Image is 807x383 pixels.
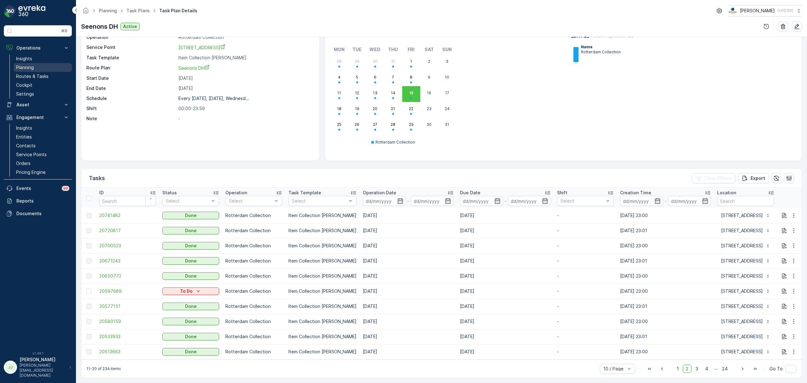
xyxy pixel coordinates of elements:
td: [DATE] 23:00 [617,268,714,284]
span: 1 [674,365,682,373]
button: August 27, 2025 [366,118,384,133]
p: Entities [16,134,32,140]
p: ( +02:00 ) [777,8,793,13]
p: Engagement [16,114,59,121]
span: 3 [693,365,701,373]
p: Rotterdam Collection [178,34,313,40]
td: Item Collection [PERSON_NAME] [285,299,360,314]
p: Contacts [16,143,36,149]
p: Orders [16,160,31,167]
a: Orders [14,159,72,168]
td: [DATE] [457,253,554,268]
p: [STREET_ADDRESS] [721,258,763,264]
abbr: August 16, 2025 [427,91,431,95]
td: [DATE] [457,284,554,299]
span: 24 [719,365,731,373]
img: basis-logo_rgb2x.png [728,7,737,14]
abbr: July 28, 2025 [337,59,341,64]
p: ⌘B [61,28,67,33]
span: [STREET_ADDRESS] [178,45,225,50]
div: JJ [5,362,15,372]
p: Active [123,23,137,30]
a: 20577151 [99,303,156,309]
td: - [554,223,617,238]
button: August 8, 2025 [402,70,420,86]
td: [DATE] [360,344,457,359]
button: [STREET_ADDRESS] [717,271,774,281]
a: 20720817 [99,227,156,234]
abbr: August 6, 2025 [374,75,376,80]
a: Homepage [82,9,89,15]
p: [STREET_ADDRESS] [721,333,763,340]
a: Settings [14,90,72,98]
a: Reports [4,195,72,207]
td: [DATE] [360,284,457,299]
td: Rotterdam Collection [222,329,285,344]
td: Rotterdam Collection [222,344,285,359]
button: August 14, 2025 [384,86,402,102]
button: August 4, 2025 [330,70,348,86]
td: [DATE] [457,299,554,314]
button: JJ[PERSON_NAME][PERSON_NAME][EMAIL_ADDRESS][DOMAIN_NAME] [4,356,72,378]
td: - [554,268,617,284]
p: Name [581,44,621,50]
td: - [554,329,617,344]
td: Rotterdam Collection [222,223,285,238]
a: Task Plans [126,8,150,13]
input: dd/mm/yyyy [620,196,663,206]
td: [DATE] 23:01 [617,253,714,268]
button: August 21, 2025 [384,102,402,118]
p: [PERSON_NAME][EMAIL_ADDRESS][DOMAIN_NAME] [20,363,66,378]
a: 20671243 [99,258,156,264]
p: Planning [16,64,34,71]
p: [DATE] [178,85,313,91]
span: 20533933 [99,333,156,340]
button: Operations [4,42,72,54]
abbr: August 20, 2025 [373,106,377,111]
abbr: August 8, 2025 [410,75,412,80]
abbr: August 13, 2025 [373,91,377,95]
p: Every [DATE], [DATE], Wednesd... [178,96,249,101]
span: Task Plan Details [158,8,199,14]
a: 20513663 [99,349,156,355]
a: Routes & Tasks [14,72,72,81]
p: Done [185,212,197,219]
button: August 17, 2025 [438,86,456,102]
input: dd/mm/yyyy [363,196,406,206]
td: Item Collection [PERSON_NAME] [285,284,360,299]
abbr: August 1, 2025 [410,59,412,64]
p: Done [185,243,197,249]
abbr: August 25, 2025 [337,122,341,127]
p: - [665,197,667,205]
button: [STREET_ADDRESS] [717,226,774,236]
td: [DATE] [360,329,457,344]
span: 20700523 [99,243,156,249]
p: Service Point [86,44,176,51]
input: Search [717,196,774,206]
td: [DATE] 23:00 [617,344,714,359]
abbr: August 29, 2025 [409,122,414,127]
p: Rotterdam Collection [581,50,621,55]
span: 20650772 [99,273,156,279]
input: dd/mm/yyyy [460,196,503,206]
td: - [554,344,617,359]
button: August 30, 2025 [420,118,438,133]
abbr: August 3, 2025 [446,59,448,64]
p: Done [185,318,197,325]
td: [DATE] [457,268,554,284]
a: 20741482 [99,212,156,219]
abbr: July 31, 2025 [391,59,395,64]
button: August 15, 2025 [402,86,420,102]
button: [STREET_ADDRESS] [717,256,774,266]
td: - [554,299,617,314]
div: Toggle Row Selected [86,289,91,294]
button: [STREET_ADDRESS] [717,241,774,251]
p: Insights [16,56,32,62]
abbr: July 30, 2025 [373,59,378,64]
abbr: August 18, 2025 [337,106,341,111]
p: Route Plan [86,65,176,71]
td: [DATE] 23:00 [617,284,714,299]
td: Item Collection [PERSON_NAME] [285,223,360,238]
